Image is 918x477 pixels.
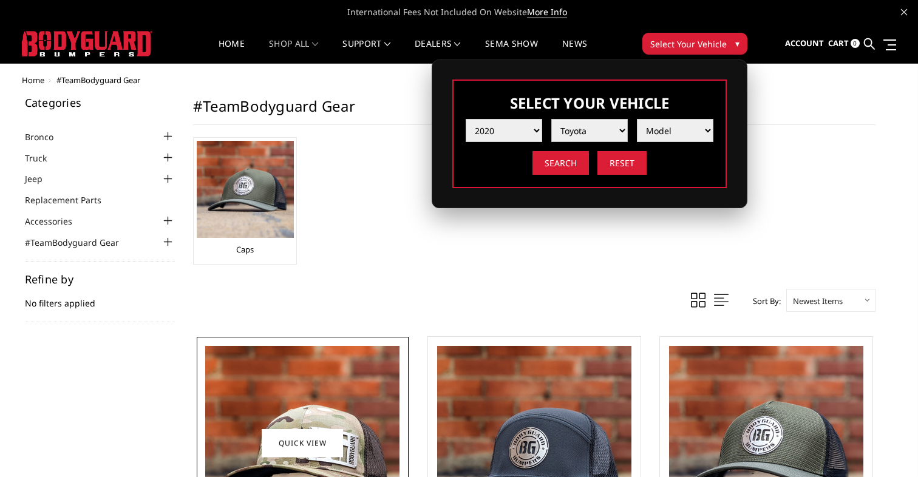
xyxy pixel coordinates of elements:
[828,38,849,49] span: Cart
[785,38,824,49] span: Account
[650,38,727,50] span: Select Your Vehicle
[25,97,175,108] h5: Categories
[746,292,781,310] label: Sort By:
[857,419,918,477] iframe: Chat Widget
[269,39,318,63] a: shop all
[236,244,254,255] a: Caps
[22,75,44,86] a: Home
[828,27,860,60] a: Cart 0
[25,274,175,322] div: No filters applied
[342,39,390,63] a: Support
[25,236,134,249] a: #TeamBodyguard Gear
[485,39,538,63] a: SEMA Show
[262,428,343,457] a: Quick view
[25,130,69,143] a: Bronco
[25,215,87,228] a: Accessories
[532,151,589,175] input: Search
[735,37,739,50] span: ▾
[785,27,824,60] a: Account
[25,274,175,285] h5: Refine by
[642,33,747,55] button: Select Your Vehicle
[22,31,152,56] img: BODYGUARD BUMPERS
[56,75,140,86] span: #TeamBodyguard Gear
[25,194,117,206] a: Replacement Parts
[25,152,62,164] a: Truck
[193,97,875,125] h1: #TeamBodyguard Gear
[25,172,58,185] a: Jeep
[415,39,461,63] a: Dealers
[219,39,245,63] a: Home
[562,39,587,63] a: News
[466,93,713,113] h3: Select Your Vehicle
[851,39,860,48] span: 0
[597,151,647,175] input: Reset
[527,6,567,18] a: More Info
